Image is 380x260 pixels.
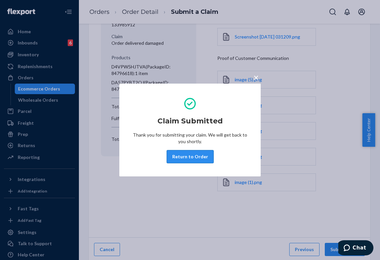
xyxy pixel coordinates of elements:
span: × [253,72,259,83]
iframe: Opens a widget where you can chat to one of our agents [338,240,373,257]
h2: Claim Submitted [157,116,223,126]
button: Return to Order [167,150,214,163]
p: Thank you for submitting your claim. We will get back to you shortly. [132,132,248,145]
